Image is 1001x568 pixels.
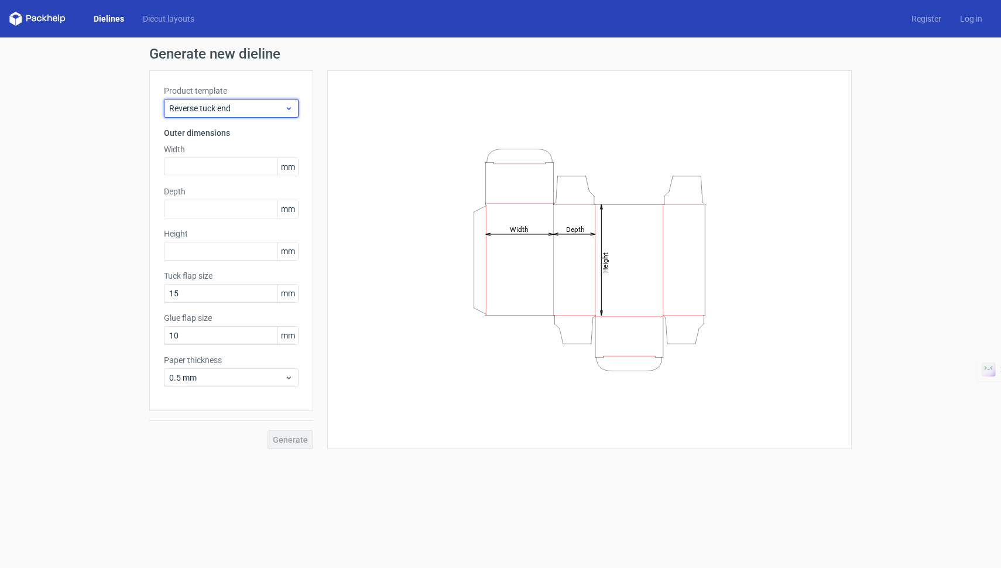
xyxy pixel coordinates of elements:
[277,327,298,344] span: mm
[951,13,992,25] a: Log in
[566,225,585,233] tspan: Depth
[164,270,299,282] label: Tuck flap size
[277,158,298,176] span: mm
[164,228,299,239] label: Height
[84,13,133,25] a: Dielines
[133,13,204,25] a: Diecut layouts
[902,13,951,25] a: Register
[169,372,284,384] span: 0.5 mm
[164,127,299,139] h3: Outer dimensions
[164,186,299,197] label: Depth
[164,143,299,155] label: Width
[277,285,298,302] span: mm
[149,47,852,61] h1: Generate new dieline
[164,312,299,324] label: Glue flap size
[601,252,609,272] tspan: Height
[164,354,299,366] label: Paper thickness
[510,225,529,233] tspan: Width
[169,102,284,114] span: Reverse tuck end
[164,85,299,97] label: Product template
[277,242,298,260] span: mm
[277,200,298,218] span: mm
